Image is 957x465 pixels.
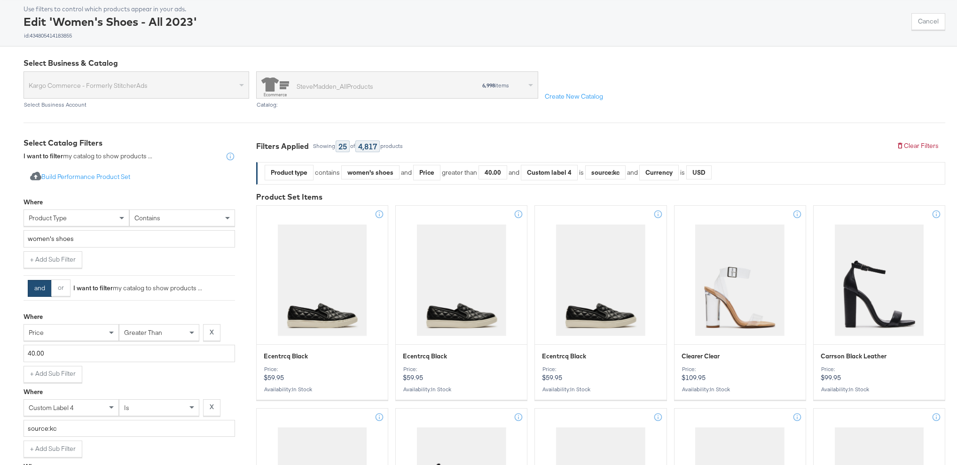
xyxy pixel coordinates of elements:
[256,101,538,108] div: Catalog:
[627,165,712,180] div: and
[682,352,720,361] span: Clearer Clear
[24,14,197,39] div: Edit 'Women's Shoes - All 2023'
[414,165,440,180] div: Price
[482,82,495,89] strong: 6,998
[355,140,380,152] div: 4,817
[710,386,730,393] span: in stock
[24,366,82,383] button: + Add Sub Filter
[440,168,478,177] div: greater than
[432,82,510,89] div: items
[24,420,235,437] input: Enter a value for your filter
[51,279,71,296] button: or
[821,386,938,393] div: Availability :
[542,386,659,393] div: Availability :
[570,386,590,393] span: in stock
[203,399,220,416] button: X
[264,366,381,382] p: $59.95
[403,366,520,372] div: Price:
[336,140,350,152] div: 25
[210,328,214,337] strong: X
[890,138,945,155] button: Clear Filters
[265,165,313,180] div: Product type
[24,5,197,14] div: Use filters to control which products appear in your ads.
[256,192,945,202] div: Product Set Items
[342,165,399,179] div: women's shoes
[821,366,938,372] div: Price:
[682,366,799,382] p: $109.95
[403,352,447,361] span: Ecentrcq Black
[264,352,308,361] span: Ecentrcq Black
[521,165,577,180] div: Custom label 4
[509,165,626,180] div: and
[210,403,214,411] strong: X
[264,366,381,372] div: Price:
[586,165,625,179] div: source:kc
[24,230,235,248] input: Enter a value for your filter
[24,441,82,457] button: + Add Sub Filter
[682,366,799,372] div: Price:
[134,214,160,222] span: contains
[24,251,82,268] button: + Add Sub Filter
[911,13,945,30] button: Cancel
[350,143,355,149] div: of
[431,386,451,393] span: in stock
[403,366,520,382] p: $59.95
[29,77,237,93] span: Kargo Commerce - Formerly StitcherAds
[821,366,938,382] p: $99.95
[264,386,381,393] div: Availability :
[578,168,585,177] div: is
[679,168,686,177] div: is
[29,328,44,337] span: price
[256,141,309,152] div: Filters Applied
[124,328,162,337] span: greater than
[380,143,403,149] div: products
[24,169,137,186] button: Build Performance Product Set
[682,386,799,393] div: Availability :
[29,403,74,412] span: custom label 4
[24,32,197,39] div: id: 434805414183855
[24,387,43,396] div: Where
[24,152,152,161] div: my catalog to show products ...
[24,101,249,108] div: Select Business Account
[292,386,312,393] span: in stock
[24,138,235,148] div: Select Catalog Filters
[821,352,886,361] span: Carrson Black Leather
[203,324,220,341] button: X
[28,280,52,297] button: and
[24,58,945,69] div: Select Business & Catalog
[687,165,711,179] div: USD
[124,403,129,412] span: is
[29,214,67,222] span: product type
[849,386,869,393] span: in stock
[24,152,63,160] strong: I want to filter
[542,366,659,372] div: Price:
[73,284,113,292] strong: I want to filter
[71,284,202,293] div: my catalog to show products ...
[314,168,341,177] div: contains
[24,312,43,321] div: Where
[538,88,610,105] button: Create New Catalog
[542,366,659,382] p: $59.95
[640,165,678,180] div: Currency
[403,386,520,393] div: Availability :
[297,82,373,92] div: SteveMadden_AllProducts
[401,165,507,180] div: and
[479,165,507,179] div: 40.00
[542,352,586,361] span: Ecentrcq Black
[313,143,336,149] div: Showing
[24,198,43,207] div: Where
